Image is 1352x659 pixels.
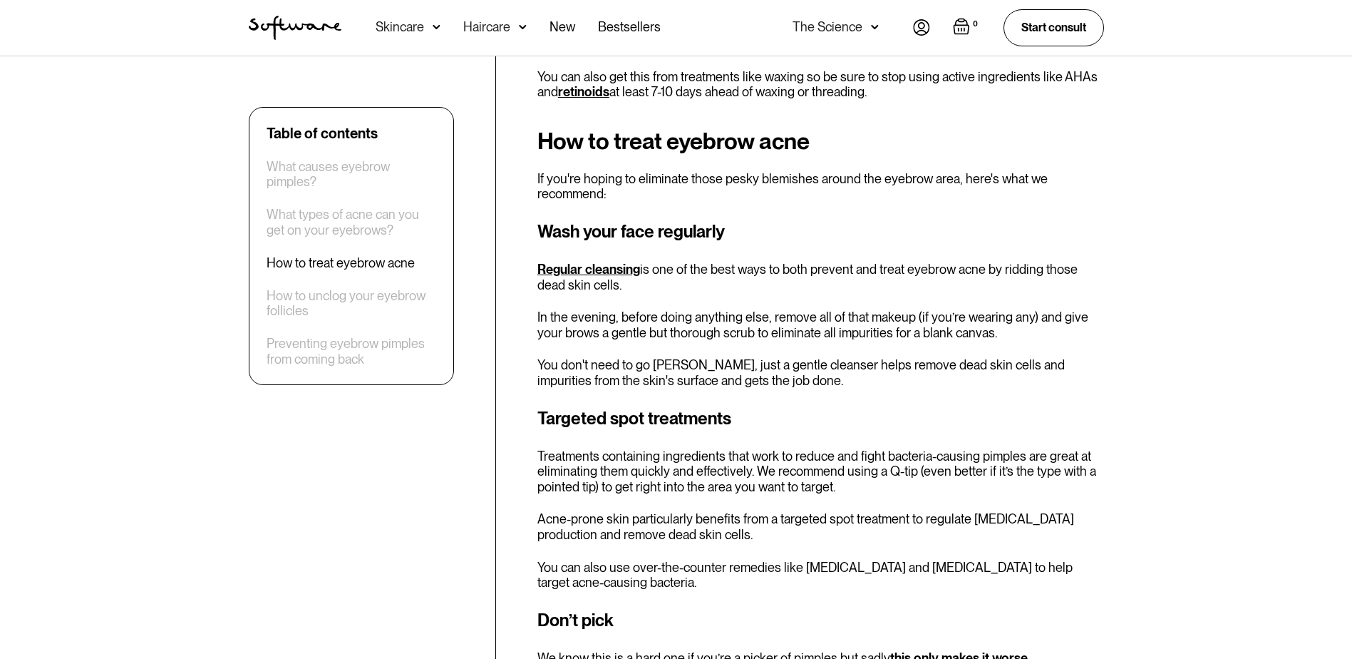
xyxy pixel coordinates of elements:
p: You can also get this from treatments like waxing so be sure to stop using active ingredients lik... [537,69,1104,100]
a: What types of acne can you get on your eyebrows? [267,208,436,238]
img: arrow down [871,20,879,34]
a: Open empty cart [953,18,981,38]
a: How to unclog your eyebrow follicles [267,288,436,319]
h3: Targeted spot treatments [537,406,1104,431]
a: home [249,16,341,40]
p: is one of the best ways to both prevent and treat eyebrow acne by ridding those dead skin cells. [537,262,1104,292]
p: You can also use over-the-counter remedies like [MEDICAL_DATA] and [MEDICAL_DATA] to help target ... [537,560,1104,591]
a: retinoids [558,84,609,99]
a: What causes eyebrow pimples? [267,159,436,190]
h3: Wash your face regularly [537,219,1104,245]
div: Haircare [463,20,510,34]
p: Acne-prone skin particularly benefits from a targeted spot treatment to regulate [MEDICAL_DATA] p... [537,511,1104,542]
img: arrow down [433,20,440,34]
a: Start consult [1003,9,1104,46]
h2: How to treat eyebrow acne [537,128,1104,154]
div: 0 [970,18,981,31]
p: Treatments containing ingredients that work to reduce and fight bacteria-causing pimples are grea... [537,449,1104,495]
p: You don't need to go [PERSON_NAME], just a gentle cleanser helps remove dead skin cells and impur... [537,357,1104,388]
a: Regular cleansing [537,262,640,277]
a: Preventing eyebrow pimples from coming back [267,337,436,367]
p: In the evening, before doing anything else, remove all of that makeup (if you’re wearing any) and... [537,310,1104,340]
div: The Science [793,20,862,34]
p: If you're hoping to eliminate those pesky blemishes around the eyebrow area, here's what we recom... [537,171,1104,202]
a: How to treat eyebrow acne [267,255,415,271]
img: arrow down [519,20,527,34]
h3: Don’t pick [537,608,1104,633]
img: Software Logo [249,16,341,40]
div: Skincare [376,20,424,34]
div: Table of contents [267,125,378,142]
